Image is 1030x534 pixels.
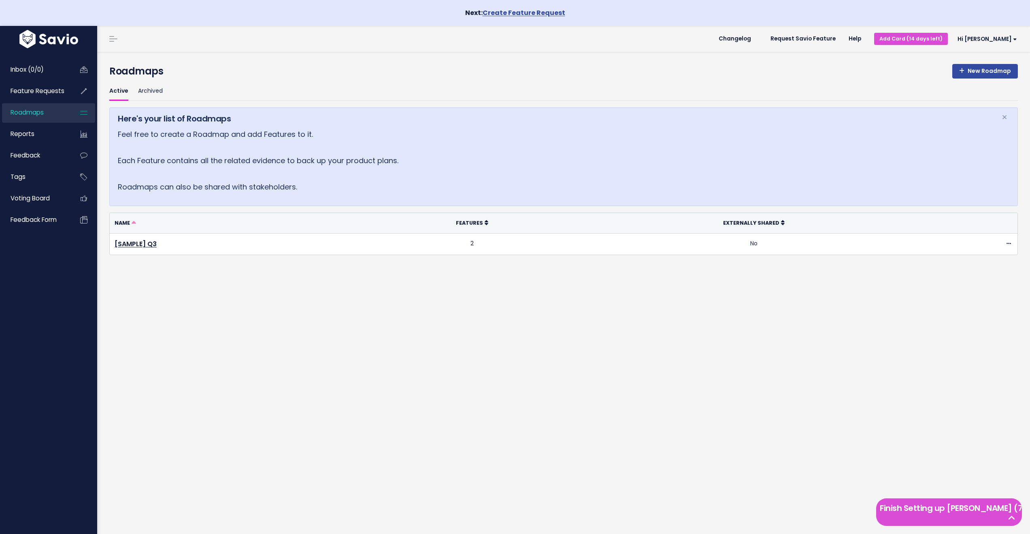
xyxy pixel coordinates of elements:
[2,146,67,165] a: Feedback
[2,103,67,122] a: Roadmaps
[456,219,488,227] a: Features
[723,219,785,227] a: Externally Shared
[465,8,565,17] strong: Next:
[2,60,67,79] a: Inbox (0/0)
[138,82,163,101] a: Archived
[11,87,64,95] span: Feature Requests
[948,33,1024,45] a: Hi [PERSON_NAME]
[11,172,26,181] span: Tags
[764,33,842,45] a: Request Savio Feature
[2,168,67,186] a: Tags
[115,219,130,226] span: Name
[115,239,157,249] a: [SAMPLE] Q3
[874,33,948,45] a: Add Card (14 days left)
[1002,111,1007,124] span: ×
[11,151,40,160] span: Feedback
[118,128,992,194] p: Feel free to create a Roadmap and add Features to it. Each Feature contains all the related evide...
[11,65,44,74] span: Inbox (0/0)
[723,219,779,226] span: Externally Shared
[11,194,50,202] span: Voting Board
[11,130,34,138] span: Reports
[577,233,931,255] td: No
[367,233,577,255] td: 2
[11,215,57,224] span: Feedback form
[2,189,67,208] a: Voting Board
[2,125,67,143] a: Reports
[994,108,1015,127] button: Close
[483,8,565,17] a: Create Feature Request
[842,33,868,45] a: Help
[456,219,483,226] span: Features
[2,211,67,229] a: Feedback form
[17,30,80,48] img: logo-white.9d6f32f41409.svg
[115,219,136,227] a: Name
[109,64,1018,79] h4: Roadmaps
[11,108,44,117] span: Roadmaps
[118,113,992,125] h5: Here's your list of Roadmaps
[719,36,751,42] span: Changelog
[958,36,1017,42] span: Hi [PERSON_NAME]
[880,502,1018,514] h5: Finish Setting up [PERSON_NAME] (7 left)
[952,64,1018,79] a: New Roadmap
[2,82,67,100] a: Feature Requests
[109,82,128,101] a: Active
